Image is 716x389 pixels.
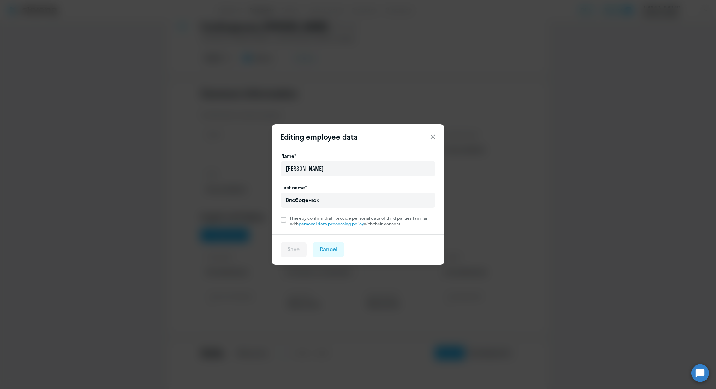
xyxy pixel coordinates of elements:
div: Save [288,245,300,253]
span: I hereby confirm that I provide personal data of third parties familiar with with their consent [290,215,435,227]
a: personal data processing policy [299,221,364,227]
div: Cancel [320,245,337,253]
button: Cancel [313,242,344,257]
label: Name* [281,152,296,160]
label: Last name* [281,184,307,191]
button: Save [281,242,307,257]
header: Editing employee data [272,132,444,142]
